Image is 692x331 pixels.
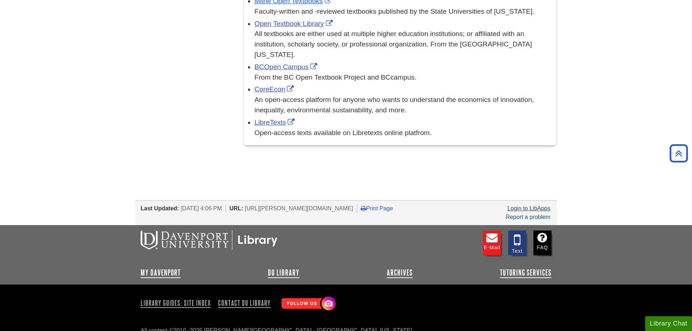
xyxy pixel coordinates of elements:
a: Link opens in new window [254,20,334,27]
a: Archives [387,268,413,277]
a: FAQ [533,231,551,255]
a: E-mail [483,231,501,255]
img: DU Libraries [141,231,278,249]
div: From the BC Open Textbook Project and BCcampus. [254,72,553,83]
a: Back to Top [667,148,690,158]
a: Text [508,231,526,255]
span: [URL][PERSON_NAME][DOMAIN_NAME] [245,205,353,211]
a: Tutoring Services [500,268,551,277]
a: Print Page [361,205,393,211]
span: URL: [230,205,243,211]
img: Follow Us! Instagram [278,294,337,314]
span: Last Updated: [141,205,179,211]
div: Faculty-written and -reviewed textbooks published by the State Universities of [US_STATE]. [254,6,553,17]
div: All textbooks are either used at multiple higher education institutions; or affiliated with an in... [254,29,553,60]
a: Link opens in new window [254,118,296,126]
a: Library Guides: Site Index [141,297,214,309]
div: Open-access texts available on Libretexts online platfrom. [254,128,553,138]
div: An open-access platform for anyone who wants to understand the economics of innovation, inequalit... [254,95,553,116]
a: DU Library [268,268,300,277]
a: Contact DU Library [215,297,274,309]
i: Print Page [361,205,366,211]
a: Report a problem [506,214,550,220]
a: My Davenport [141,268,181,277]
button: Library Chat [645,316,692,331]
a: Link opens in new window [254,85,296,93]
a: Link opens in new window [254,63,319,71]
a: Login to LibApps [507,205,550,211]
span: [DATE] 4:06 PM [181,205,222,211]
